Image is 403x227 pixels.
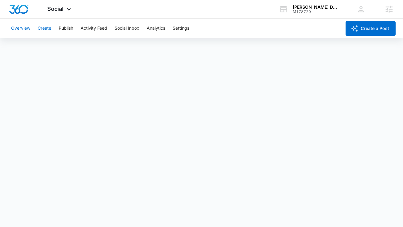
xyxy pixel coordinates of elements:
button: Social Inbox [115,19,139,38]
button: Overview [11,19,30,38]
button: Analytics [147,19,165,38]
button: Publish [59,19,73,38]
button: Create [38,19,51,38]
div: account id [293,10,338,14]
button: Activity Feed [81,19,107,38]
span: Social [47,6,64,12]
button: Settings [173,19,189,38]
button: Create a Post [346,21,396,36]
div: account name [293,5,338,10]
